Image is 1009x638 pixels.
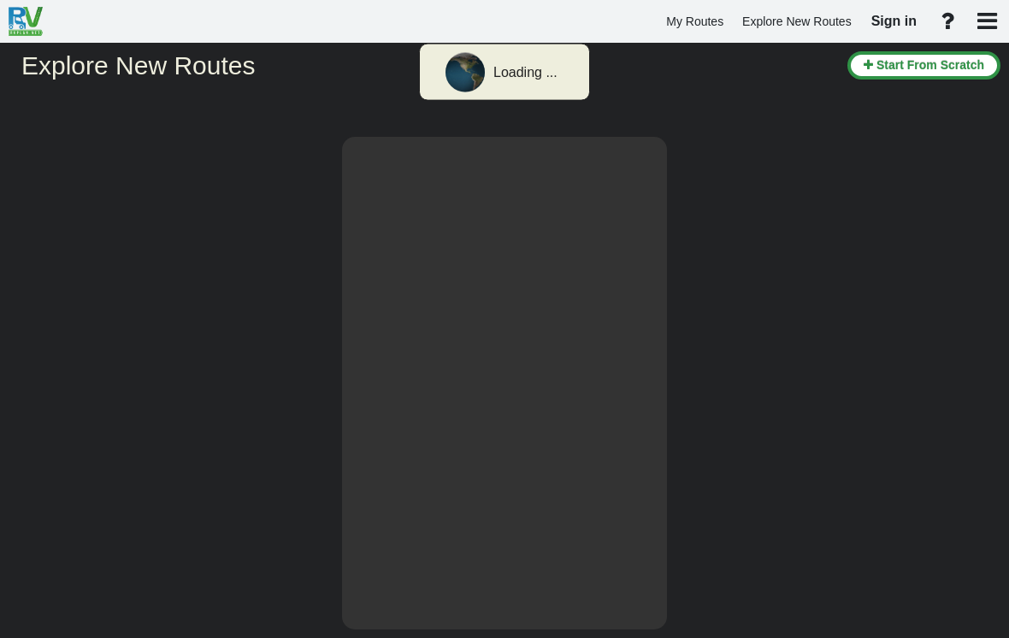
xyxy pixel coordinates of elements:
a: Sign in [864,3,924,39]
img: RvPlanetLogo.png [9,7,43,36]
span: Explore New Routes [742,15,852,28]
h2: Explore New Routes [21,51,835,80]
button: Start From Scratch [847,51,1000,80]
a: Explore New Routes [735,5,859,38]
span: Start From Scratch [876,58,984,72]
a: My Routes [658,5,731,38]
div: Loading ... [493,63,558,83]
span: My Routes [666,15,723,28]
span: Sign in [871,14,917,28]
